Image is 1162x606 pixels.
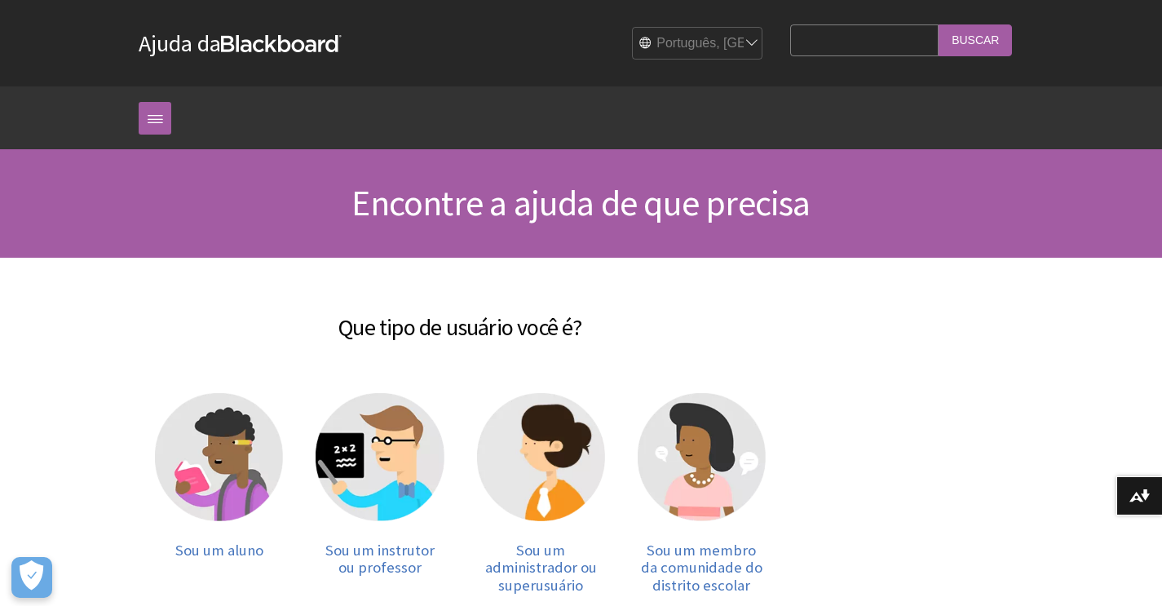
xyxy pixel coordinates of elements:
span: Sou um aluno [175,541,263,560]
img: Administrador [477,393,605,521]
img: Instrutor [316,393,444,521]
button: Abrir preferências [11,557,52,598]
strong: Blackboard [221,35,342,52]
a: Membro da comunidade Sou um membro da comunidade do distrito escolar [638,393,766,594]
span: Sou um administrador ou superusuário [485,541,597,595]
img: Membro da comunidade [638,393,766,521]
a: Aluno Sou um aluno [155,393,283,594]
span: Encontre a ajuda de que precisa [351,180,810,225]
a: Instrutor Sou um instrutor ou professor [316,393,444,594]
a: Ajuda daBlackboard [139,29,342,58]
span: Sou um instrutor ou professor [325,541,435,577]
h2: Que tipo de usuário você é? [139,290,782,344]
select: Site Language Selector [633,28,763,60]
a: Administrador Sou um administrador ou superusuário [477,393,605,594]
span: Sou um membro da comunidade do distrito escolar [641,541,762,595]
img: Aluno [155,393,283,521]
input: Buscar [939,24,1012,56]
